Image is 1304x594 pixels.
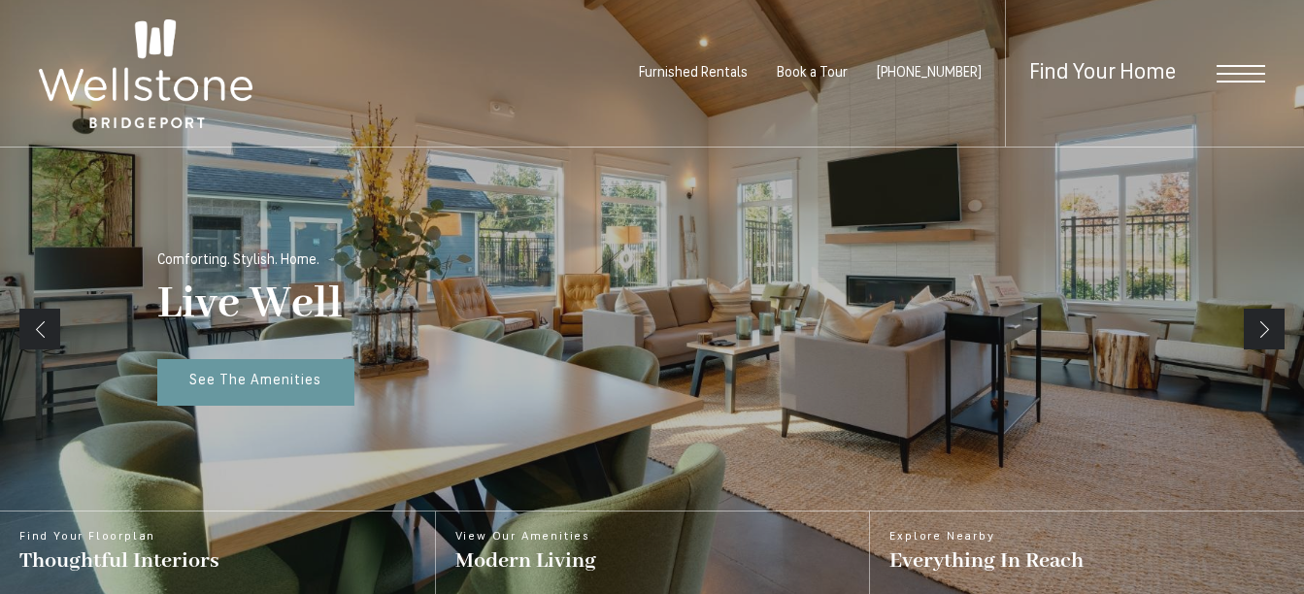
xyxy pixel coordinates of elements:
p: Live Well [157,278,343,333]
span: [PHONE_NUMBER] [877,66,982,81]
img: Wellstone [39,19,252,128]
a: Next [1244,309,1285,349]
span: Modern Living [455,547,596,575]
a: Find Your Home [1029,62,1176,84]
span: See The Amenities [189,374,321,388]
span: Thoughtful Interiors [19,547,219,575]
a: Previous [19,309,60,349]
span: View Our Amenities [455,531,596,543]
button: Open Menu [1217,65,1265,82]
a: Furnished Rentals [639,66,748,81]
p: Comforting. Stylish. Home. [157,253,319,268]
a: Call Us at (253) 642-8681 [877,66,982,81]
a: View Our Amenities [435,511,870,594]
a: See The Amenities [157,359,354,406]
span: Explore Nearby [889,531,1084,543]
span: Find Your Floorplan [19,531,219,543]
a: Explore Nearby [869,511,1304,594]
a: Book a Tour [777,66,848,81]
span: Everything In Reach [889,547,1084,575]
